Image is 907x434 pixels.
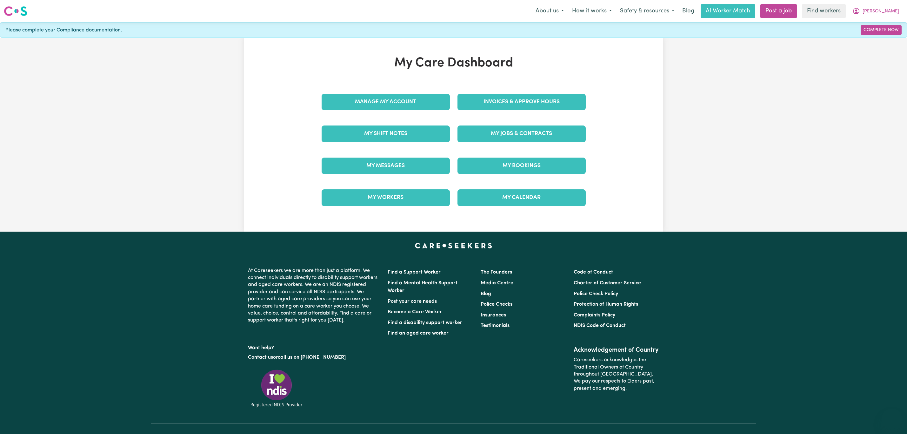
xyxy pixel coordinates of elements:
[574,313,615,318] a: Complaints Policy
[481,313,506,318] a: Insurances
[481,270,512,275] a: The Founders
[318,56,590,71] h1: My Care Dashboard
[481,281,513,286] a: Media Centre
[574,346,659,354] h2: Acknowledgement of Country
[248,355,273,360] a: Contact us
[278,355,346,360] a: call us on [PHONE_NUMBER]
[802,4,846,18] a: Find workers
[415,243,492,248] a: Careseekers home page
[5,26,122,34] span: Please complete your Compliance documentation.
[574,281,641,286] a: Charter of Customer Service
[248,351,380,363] p: or
[848,4,903,18] button: My Account
[568,4,616,18] button: How it works
[574,354,659,395] p: Careseekers acknowledges the Traditional Owners of Country throughout [GEOGRAPHIC_DATA]. We pay o...
[388,281,457,293] a: Find a Mental Health Support Worker
[388,270,441,275] a: Find a Support Worker
[322,158,450,174] a: My Messages
[882,409,902,429] iframe: Button to launch messaging window, conversation in progress
[701,4,755,18] a: AI Worker Match
[457,125,586,142] a: My Jobs & Contracts
[457,158,586,174] a: My Bookings
[481,291,491,296] a: Blog
[388,331,449,336] a: Find an aged care worker
[388,320,462,325] a: Find a disability support worker
[248,342,380,351] p: Want help?
[4,4,27,18] a: Careseekers logo
[574,302,638,307] a: Protection of Human Rights
[531,4,568,18] button: About us
[574,270,613,275] a: Code of Conduct
[388,309,442,315] a: Become a Care Worker
[388,299,437,304] a: Post your care needs
[481,323,510,328] a: Testimonials
[457,189,586,206] a: My Calendar
[863,8,899,15] span: [PERSON_NAME]
[4,5,27,17] img: Careseekers logo
[574,291,618,296] a: Police Check Policy
[678,4,698,18] a: Blog
[574,323,626,328] a: NDIS Code of Conduct
[861,25,902,35] a: Complete Now
[481,302,512,307] a: Police Checks
[248,369,305,408] img: Registered NDIS provider
[322,125,450,142] a: My Shift Notes
[322,189,450,206] a: My Workers
[760,4,797,18] a: Post a job
[457,94,586,110] a: Invoices & Approve Hours
[322,94,450,110] a: Manage My Account
[616,4,678,18] button: Safety & resources
[248,265,380,327] p: At Careseekers we are more than just a platform. We connect individuals directly to disability su...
